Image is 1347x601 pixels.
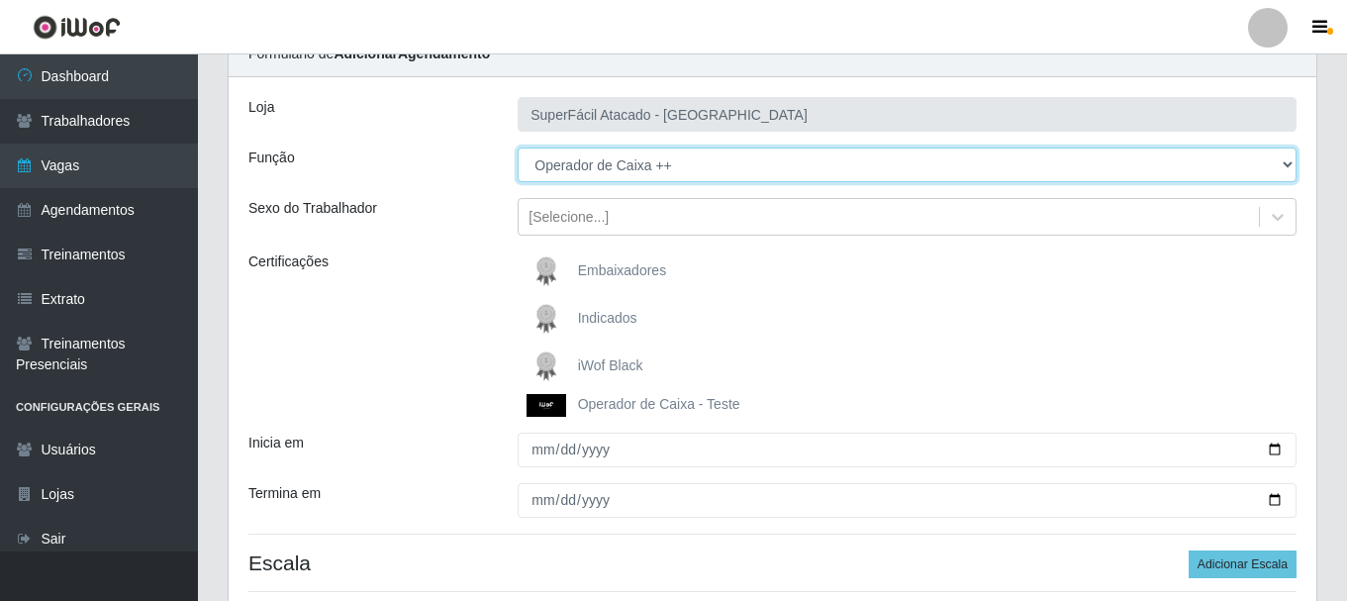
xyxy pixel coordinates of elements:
img: Operador de Caixa - Teste [527,394,574,417]
label: Sexo do Trabalhador [248,198,377,219]
span: Embaixadores [578,262,667,278]
span: Operador de Caixa - Teste [578,396,740,412]
h4: Escala [248,551,1297,575]
img: Indicados [527,299,574,339]
label: Termina em [248,483,321,504]
label: Função [248,148,295,168]
span: Indicados [578,310,637,326]
div: [Selecione...] [529,207,609,228]
input: 00/00/0000 [518,433,1297,467]
button: Adicionar Escala [1189,551,1297,578]
label: Certificações [248,251,329,272]
img: iWof Black [527,347,574,386]
img: Embaixadores [527,251,574,291]
div: Formulário de [229,32,1316,77]
label: Loja [248,97,274,118]
span: iWof Black [578,357,643,373]
label: Inicia em [248,433,304,453]
input: 00/00/0000 [518,483,1297,518]
img: CoreUI Logo [33,15,121,40]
